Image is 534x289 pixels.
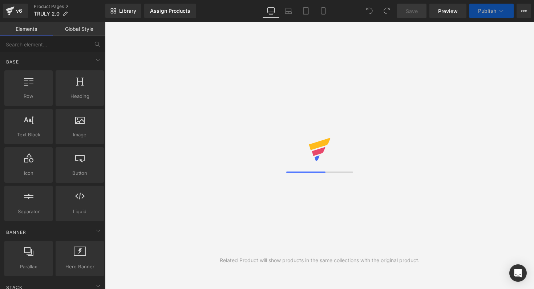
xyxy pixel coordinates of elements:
a: Tablet [297,4,315,18]
span: Icon [7,169,50,177]
button: More [517,4,531,18]
span: Publish [478,8,496,14]
span: Image [58,131,102,139]
span: Heading [58,92,102,100]
span: Preview [438,7,458,15]
a: Product Pages [34,4,105,9]
a: Laptop [280,4,297,18]
span: Button [58,169,102,177]
span: Banner [5,229,27,236]
a: v6 [3,4,28,18]
span: Separator [7,208,50,215]
a: Mobile [315,4,332,18]
a: Preview [429,4,466,18]
span: Liquid [58,208,102,215]
span: Library [119,8,136,14]
a: Desktop [262,4,280,18]
span: Hero Banner [58,263,102,271]
span: Text Block [7,131,50,139]
div: Open Intercom Messenger [509,264,527,282]
span: Parallax [7,263,50,271]
span: Base [5,58,20,65]
a: New Library [105,4,141,18]
button: Redo [380,4,394,18]
span: Row [7,92,50,100]
a: Global Style [53,22,105,36]
span: Save [406,7,418,15]
div: v6 [15,6,24,16]
div: Related Product will show products in the same collections with the original product. [220,256,420,264]
button: Publish [469,4,514,18]
button: Undo [362,4,377,18]
div: Assign Products [150,8,190,14]
span: TRULY 2.0 [34,11,60,17]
